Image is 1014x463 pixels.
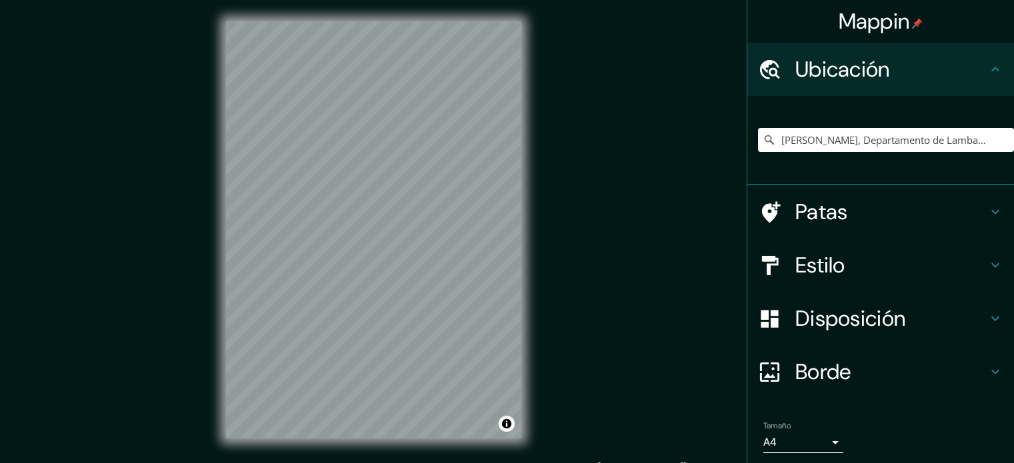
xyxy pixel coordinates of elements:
[912,18,923,29] img: pin-icon.png
[763,420,791,431] font: Tamaño
[795,358,851,386] font: Borde
[795,198,848,226] font: Patas
[795,55,890,83] font: Ubicación
[758,128,1014,152] input: Elige tu ciudad o zona
[747,43,1014,96] div: Ubicación
[226,21,521,438] canvas: Mapa
[747,238,1014,292] div: Estilo
[747,345,1014,398] div: Borde
[795,251,845,279] font: Estilo
[839,7,910,35] font: Mappin
[747,292,1014,345] div: Disposición
[763,432,843,453] div: A4
[763,435,777,449] font: A4
[747,185,1014,238] div: Patas
[499,416,515,432] button: Activar o desactivar atribución
[795,304,905,332] font: Disposición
